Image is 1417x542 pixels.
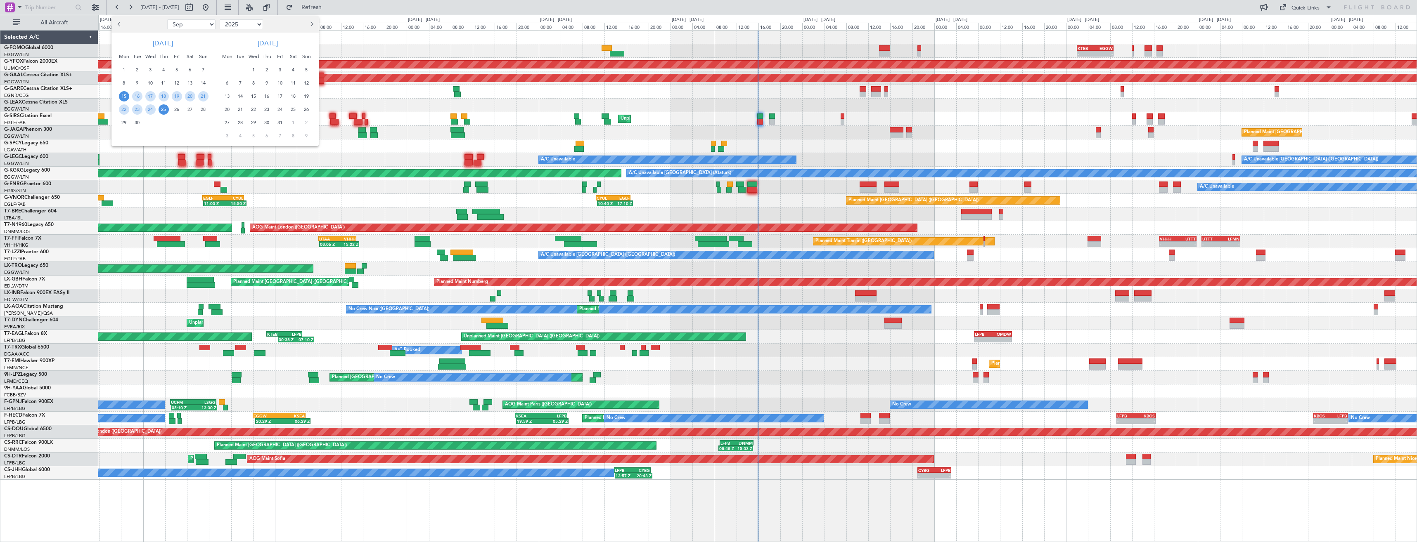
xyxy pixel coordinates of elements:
div: 18-10-2025 [287,90,300,103]
div: 2-11-2025 [300,116,313,129]
span: 17 [275,91,285,101]
span: 2 [262,65,272,75]
div: 23-10-2025 [260,103,273,116]
div: 31-10-2025 [273,116,287,129]
span: 4 [159,65,169,75]
div: 1-10-2025 [247,63,260,76]
span: 30 [262,118,272,128]
span: 8 [119,78,129,88]
span: 14 [198,78,209,88]
span: 29 [119,118,129,128]
div: 30-10-2025 [260,116,273,129]
span: 21 [198,91,209,101]
div: 10-9-2025 [144,76,157,90]
span: 21 [235,104,246,115]
span: 4 [235,131,246,141]
span: 25 [288,104,299,115]
span: 1 [119,65,129,75]
span: 6 [222,78,232,88]
span: 9 [132,78,142,88]
div: 13-10-2025 [220,90,234,103]
div: Sun [300,50,313,63]
select: Select month [167,19,216,29]
span: 6 [262,131,272,141]
div: 26-9-2025 [170,103,183,116]
span: 28 [235,118,246,128]
span: 12 [301,78,312,88]
div: 29-10-2025 [247,116,260,129]
button: Next month [307,18,316,31]
div: 24-9-2025 [144,103,157,116]
div: 9-10-2025 [260,76,273,90]
div: Mon [117,50,130,63]
div: 15-10-2025 [247,90,260,103]
div: 27-10-2025 [220,116,234,129]
span: 16 [132,91,142,101]
span: 7 [275,131,285,141]
div: 1-9-2025 [117,63,130,76]
div: 22-9-2025 [117,103,130,116]
div: 5-9-2025 [170,63,183,76]
div: 27-9-2025 [183,103,197,116]
div: 19-9-2025 [170,90,183,103]
div: Sun [197,50,210,63]
span: 13 [222,91,232,101]
div: 14-9-2025 [197,76,210,90]
div: 17-9-2025 [144,90,157,103]
span: 25 [159,104,169,115]
div: Tue [130,50,144,63]
div: 14-10-2025 [234,90,247,103]
span: 8 [288,131,299,141]
div: Thu [260,50,273,63]
div: Tue [234,50,247,63]
div: 28-9-2025 [197,103,210,116]
span: 26 [172,104,182,115]
div: 16-9-2025 [130,90,144,103]
div: 23-9-2025 [130,103,144,116]
span: 14 [235,91,246,101]
div: 5-11-2025 [247,129,260,142]
span: 3 [145,65,156,75]
span: 5 [249,131,259,141]
div: 8-11-2025 [287,129,300,142]
span: 23 [262,104,272,115]
div: 26-10-2025 [300,103,313,116]
button: Previous month [115,18,124,31]
span: 16 [262,91,272,101]
span: 15 [119,91,129,101]
div: 15-9-2025 [117,90,130,103]
span: 23 [132,104,142,115]
span: 7 [235,78,246,88]
div: 3-10-2025 [273,63,287,76]
div: 28-10-2025 [234,116,247,129]
div: 30-9-2025 [130,116,144,129]
div: 12-10-2025 [300,76,313,90]
span: 13 [185,78,195,88]
span: 12 [172,78,182,88]
div: 6-11-2025 [260,129,273,142]
div: 25-9-2025 [157,103,170,116]
div: 20-10-2025 [220,103,234,116]
div: 8-10-2025 [247,76,260,90]
div: 7-10-2025 [234,76,247,90]
div: Fri [273,50,287,63]
div: 29-9-2025 [117,116,130,129]
span: 24 [145,104,156,115]
span: 30 [132,118,142,128]
span: 11 [288,78,299,88]
span: 19 [172,91,182,101]
span: 27 [222,118,232,128]
span: 3 [275,65,285,75]
span: 20 [222,104,232,115]
div: 4-9-2025 [157,63,170,76]
div: 21-9-2025 [197,90,210,103]
span: 29 [249,118,259,128]
select: Select year [220,19,263,29]
div: 2-10-2025 [260,63,273,76]
span: 11 [159,78,169,88]
span: 18 [159,91,169,101]
span: 5 [172,65,182,75]
div: 20-9-2025 [183,90,197,103]
div: 6-9-2025 [183,63,197,76]
div: 16-10-2025 [260,90,273,103]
